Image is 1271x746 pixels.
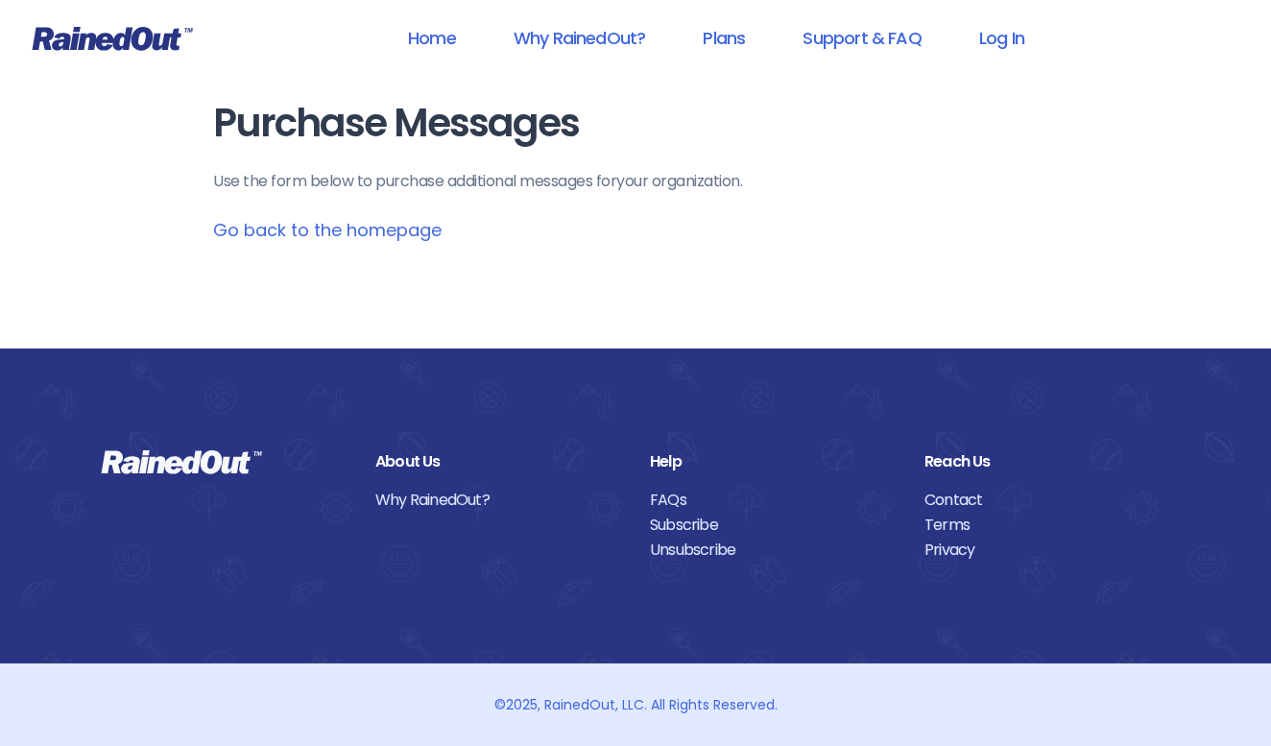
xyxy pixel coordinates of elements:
a: Why RainedOut? [489,16,671,60]
h1: Purchase Messages [213,102,1058,145]
p: Use the form below to purchase additional messages for your organization . [213,170,1058,193]
a: Home [383,16,481,60]
a: Privacy [924,538,1170,563]
a: Terms [924,513,1170,538]
a: Support & FAQ [778,16,946,60]
a: Plans [678,16,770,60]
a: Contact [924,488,1170,513]
a: Go back to the homepage [213,218,442,242]
div: Help [650,449,896,474]
a: FAQs [650,488,896,513]
div: About Us [375,449,621,474]
a: Why RainedOut? [375,488,621,513]
a: Unsubscribe [650,538,896,563]
a: Subscribe [650,513,896,538]
div: Reach Us [924,449,1170,474]
a: Log In [954,16,1049,60]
